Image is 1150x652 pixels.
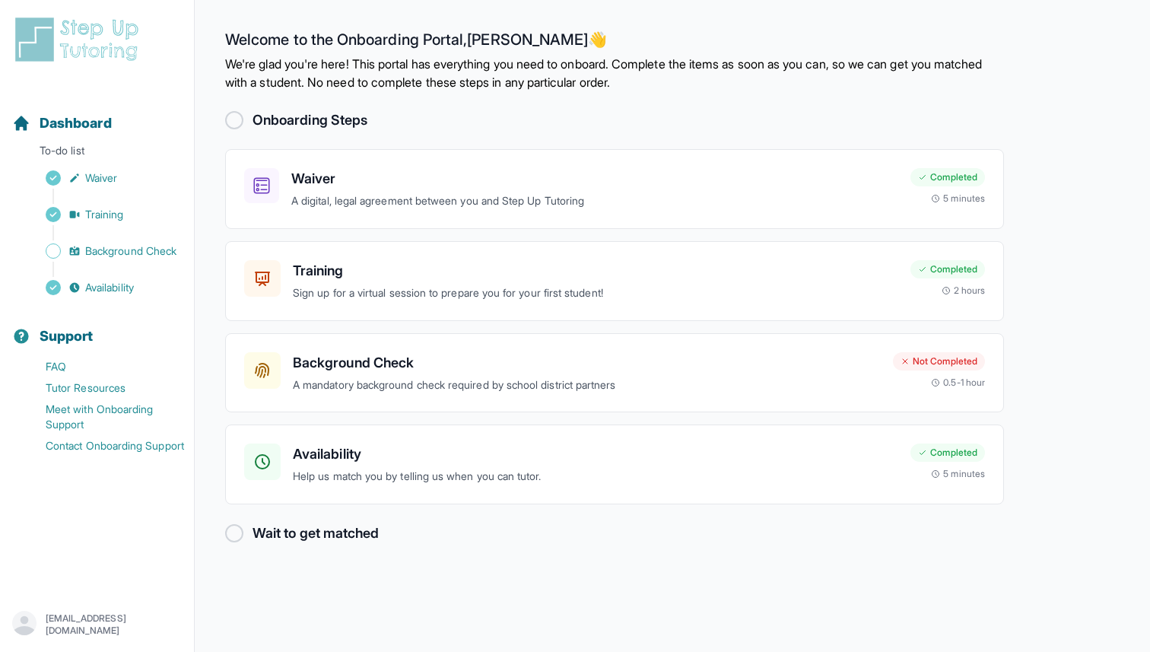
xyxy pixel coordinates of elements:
div: 5 minutes [931,468,985,480]
h3: Background Check [293,352,881,374]
a: WaiverA digital, legal agreement between you and Step Up TutoringCompleted5 minutes [225,149,1004,229]
a: AvailabilityHelp us match you by telling us when you can tutor.Completed5 minutes [225,425,1004,504]
h3: Waiver [291,168,898,189]
a: Availability [12,277,194,298]
a: FAQ [12,356,194,377]
p: A digital, legal agreement between you and Step Up Tutoring [291,192,898,210]
h2: Wait to get matched [253,523,379,544]
p: Sign up for a virtual session to prepare you for your first student! [293,285,898,302]
h3: Training [293,260,898,281]
span: Training [85,207,124,222]
span: Dashboard [40,113,112,134]
a: Meet with Onboarding Support [12,399,194,435]
span: Support [40,326,94,347]
p: We're glad you're here! This portal has everything you need to onboard. Complete the items as soo... [225,55,1004,91]
div: Completed [910,444,985,462]
p: A mandatory background check required by school district partners [293,377,881,394]
a: Tutor Resources [12,377,194,399]
p: [EMAIL_ADDRESS][DOMAIN_NAME] [46,612,182,637]
a: Background Check [12,240,194,262]
h2: Onboarding Steps [253,110,367,131]
a: Training [12,204,194,225]
h3: Availability [293,444,898,465]
div: Not Completed [893,352,985,371]
button: Support [6,301,188,353]
span: Waiver [85,170,117,186]
p: To-do list [6,143,188,164]
a: Background CheckA mandatory background check required by school district partnersNot Completed0.5... [225,333,1004,413]
a: TrainingSign up for a virtual session to prepare you for your first student!Completed2 hours [225,241,1004,321]
span: Availability [85,280,134,295]
img: logo [12,15,148,64]
a: Contact Onboarding Support [12,435,194,456]
span: Background Check [85,243,176,259]
div: Completed [910,168,985,186]
div: 2 hours [942,285,986,297]
div: 5 minutes [931,192,985,205]
p: Help us match you by telling us when you can tutor. [293,468,898,485]
a: Waiver [12,167,194,189]
h2: Welcome to the Onboarding Portal, [PERSON_NAME] 👋 [225,30,1004,55]
button: [EMAIL_ADDRESS][DOMAIN_NAME] [12,611,182,638]
div: 0.5-1 hour [931,377,985,389]
div: Completed [910,260,985,278]
button: Dashboard [6,88,188,140]
a: Dashboard [12,113,112,134]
